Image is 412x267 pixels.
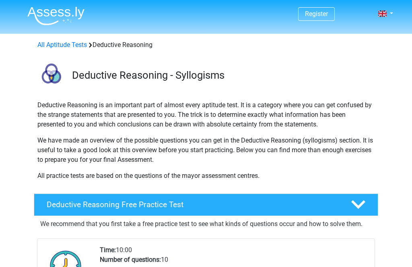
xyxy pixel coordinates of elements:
p: All practice tests are based on the questions of the mayor assessment centres. [37,171,375,181]
a: All Aptitude Tests [37,41,87,49]
div: Deductive Reasoning [34,40,378,50]
h3: Deductive Reasoning - Syllogisms [72,69,372,82]
a: Deductive Reasoning Free Practice Test [31,194,381,216]
b: Time: [100,246,116,254]
p: We have made an overview of the possible questions you can get in the Deductive Reasoning (syllog... [37,136,375,165]
p: Deductive Reasoning is an important part of almost every aptitude test. It is a category where yo... [37,100,375,129]
h4: Deductive Reasoning Free Practice Test [47,200,338,209]
img: Assessly [27,6,84,25]
b: Number of questions: [100,256,161,263]
a: Register [305,10,328,18]
img: deductive reasoning [34,59,68,94]
p: We recommend that you first take a free practice test to see what kinds of questions occur and ho... [40,219,372,229]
